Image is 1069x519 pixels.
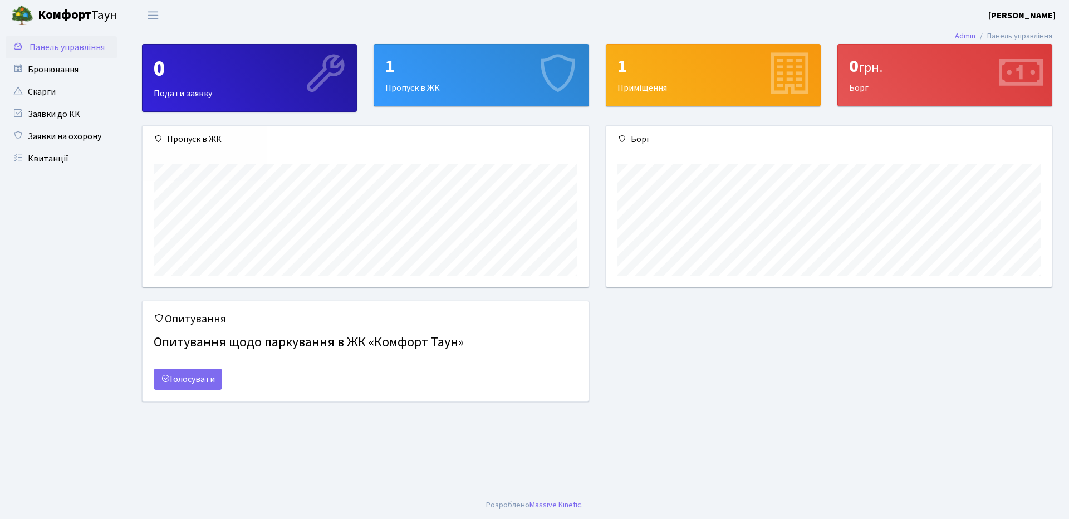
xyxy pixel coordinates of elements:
[617,56,809,77] div: 1
[486,499,529,511] a: Розроблено
[142,44,357,112] a: 0Подати заявку
[143,126,589,153] div: Пропуск в ЖК
[11,4,33,27] img: logo.png
[988,9,1056,22] a: [PERSON_NAME]
[139,6,167,25] button: Переключити навігацію
[154,369,222,390] a: Голосувати
[6,81,117,103] a: Скарги
[955,30,975,42] a: Admin
[374,45,588,106] div: Пропуск в ЖК
[838,45,1052,106] div: Борг
[486,499,583,511] div: .
[606,44,821,106] a: 1Приміщення
[154,330,577,355] h4: Опитування щодо паркування в ЖК «Комфорт Таун»
[6,125,117,148] a: Заявки на охорону
[385,56,577,77] div: 1
[6,58,117,81] a: Бронювання
[154,56,345,82] div: 0
[154,312,577,326] h5: Опитування
[6,103,117,125] a: Заявки до КК
[30,41,105,53] span: Панель управління
[606,45,820,106] div: Приміщення
[938,25,1069,48] nav: breadcrumb
[849,56,1041,77] div: 0
[529,499,581,511] a: Massive Kinetic
[6,148,117,170] a: Квитанції
[859,58,882,77] span: грн.
[38,6,117,25] span: Таун
[606,126,1052,153] div: Борг
[38,6,91,24] b: Комфорт
[975,30,1052,42] li: Панель управління
[6,36,117,58] a: Панель управління
[374,44,589,106] a: 1Пропуск в ЖК
[143,45,356,111] div: Подати заявку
